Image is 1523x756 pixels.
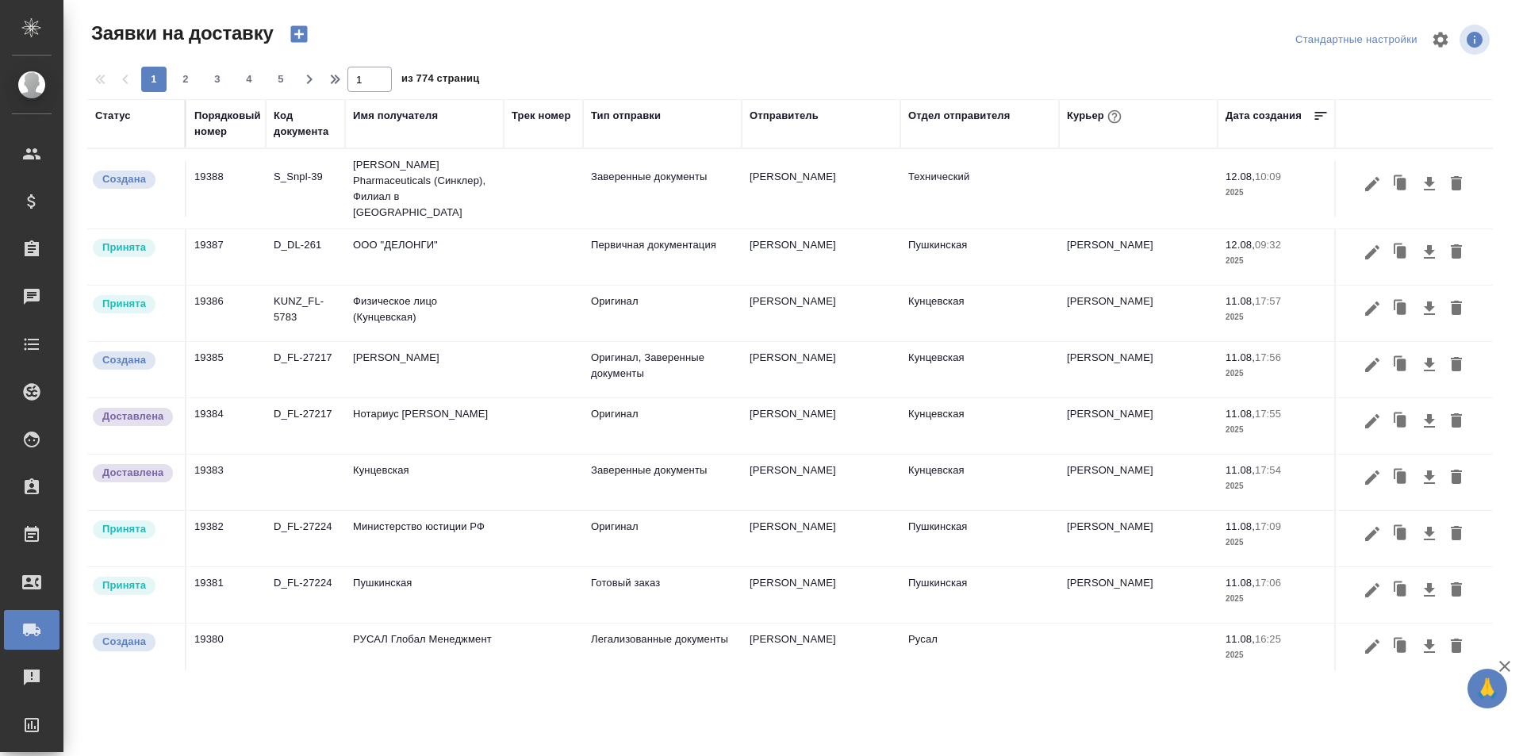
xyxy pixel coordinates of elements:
td: [PERSON_NAME] [742,567,900,623]
p: 11.08, [1226,464,1255,476]
div: Отдел отправителя [908,108,1010,124]
button: Редактировать [1359,631,1386,662]
button: Клонировать [1386,237,1416,267]
span: Заявки на доставку [87,21,274,46]
td: [PERSON_NAME] [742,161,900,217]
button: Редактировать [1359,294,1386,324]
div: Статус [95,108,131,124]
td: Оригинал [583,398,742,454]
div: Дата создания [1226,108,1302,124]
td: 19383 [186,455,266,510]
td: D_FL-27224 [266,567,345,623]
div: Курьер назначен [91,237,177,259]
p: 2025 [1226,366,1329,382]
p: 11.08, [1226,520,1255,532]
p: Принята [102,521,146,537]
td: Пушкинская [900,511,1059,566]
p: 10:09 [1255,171,1281,182]
p: 2025 [1226,253,1329,269]
p: 17:06 [1255,577,1281,589]
td: Пушкинская [900,567,1059,623]
p: 17:57 [1255,295,1281,307]
td: [PERSON_NAME] [1059,286,1218,341]
td: Пушкинская [345,567,504,623]
button: Удалить [1443,406,1470,436]
p: 11.08, [1226,295,1255,307]
button: 3 [205,67,230,92]
p: Принята [102,296,146,312]
span: 3 [205,71,230,87]
span: 🙏 [1474,672,1501,705]
td: Оригинал, Заверенные документы [583,342,742,397]
div: Курьер назначен [91,294,177,315]
td: Оригинал [583,286,742,341]
td: РУСАЛ Глобал Менеджмент [345,624,504,679]
td: [PERSON_NAME] [742,511,900,566]
div: Курьер назначен [91,575,177,597]
button: Удалить [1443,350,1470,380]
td: [PERSON_NAME] [1059,455,1218,510]
td: Заверенные документы [583,455,742,510]
td: ООО "ДЕЛОНГИ" [345,229,504,285]
button: Клонировать [1386,350,1416,380]
span: 4 [236,71,262,87]
td: Кунцевская [900,342,1059,397]
td: Физическое лицо (Кунцевская) [345,286,504,341]
button: Редактировать [1359,406,1386,436]
button: Редактировать [1359,237,1386,267]
p: 17:54 [1255,464,1281,476]
td: D_DL-261 [266,229,345,285]
p: 2025 [1226,422,1329,438]
div: Новая заявка, еще не передана в работу [91,350,177,371]
td: 19385 [186,342,266,397]
p: 2025 [1226,185,1329,201]
button: Создать [280,21,318,48]
td: 19387 [186,229,266,285]
button: Скачать [1416,350,1443,380]
td: Кунцевская [900,398,1059,454]
p: Создана [102,634,146,650]
td: [PERSON_NAME] [1059,229,1218,285]
button: Скачать [1416,406,1443,436]
button: Клонировать [1386,462,1416,493]
p: 17:56 [1255,351,1281,363]
button: 🙏 [1467,669,1507,708]
p: Доставлена [102,465,163,481]
td: D_FL-27217 [266,398,345,454]
td: [PERSON_NAME] [1059,398,1218,454]
div: Порядковый номер [194,108,261,140]
td: S_Snpl-39 [266,161,345,217]
td: Кунцевская [345,455,504,510]
span: из 774 страниц [401,69,479,92]
button: Клонировать [1386,575,1416,605]
div: Новая заявка, еще не передана в работу [91,169,177,190]
button: Клонировать [1386,631,1416,662]
button: Удалить [1443,462,1470,493]
td: [PERSON_NAME] [742,286,900,341]
button: Клонировать [1386,406,1416,436]
td: 19380 [186,624,266,679]
button: Клонировать [1386,294,1416,324]
button: Удалить [1443,237,1470,267]
button: Удалить [1443,631,1470,662]
td: [PERSON_NAME] Pharmaceuticals (Синклер), Филиал в [GEOGRAPHIC_DATA] [345,149,504,228]
p: Доставлена [102,409,163,424]
td: Кунцевская [900,455,1059,510]
button: Удалить [1443,519,1470,549]
div: split button [1291,28,1421,52]
td: 19384 [186,398,266,454]
button: Редактировать [1359,575,1386,605]
button: 2 [173,67,198,92]
button: Скачать [1416,237,1443,267]
td: 19388 [186,161,266,217]
td: Оригинал [583,511,742,566]
div: Отправитель [750,108,819,124]
div: Курьер назначен [91,519,177,540]
td: Заверенные документы [583,161,742,217]
p: 16:25 [1255,633,1281,645]
p: 12.08, [1226,239,1255,251]
td: 19382 [186,511,266,566]
p: 2025 [1226,309,1329,325]
div: Код документа [274,108,337,140]
td: Кунцевская [900,286,1059,341]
